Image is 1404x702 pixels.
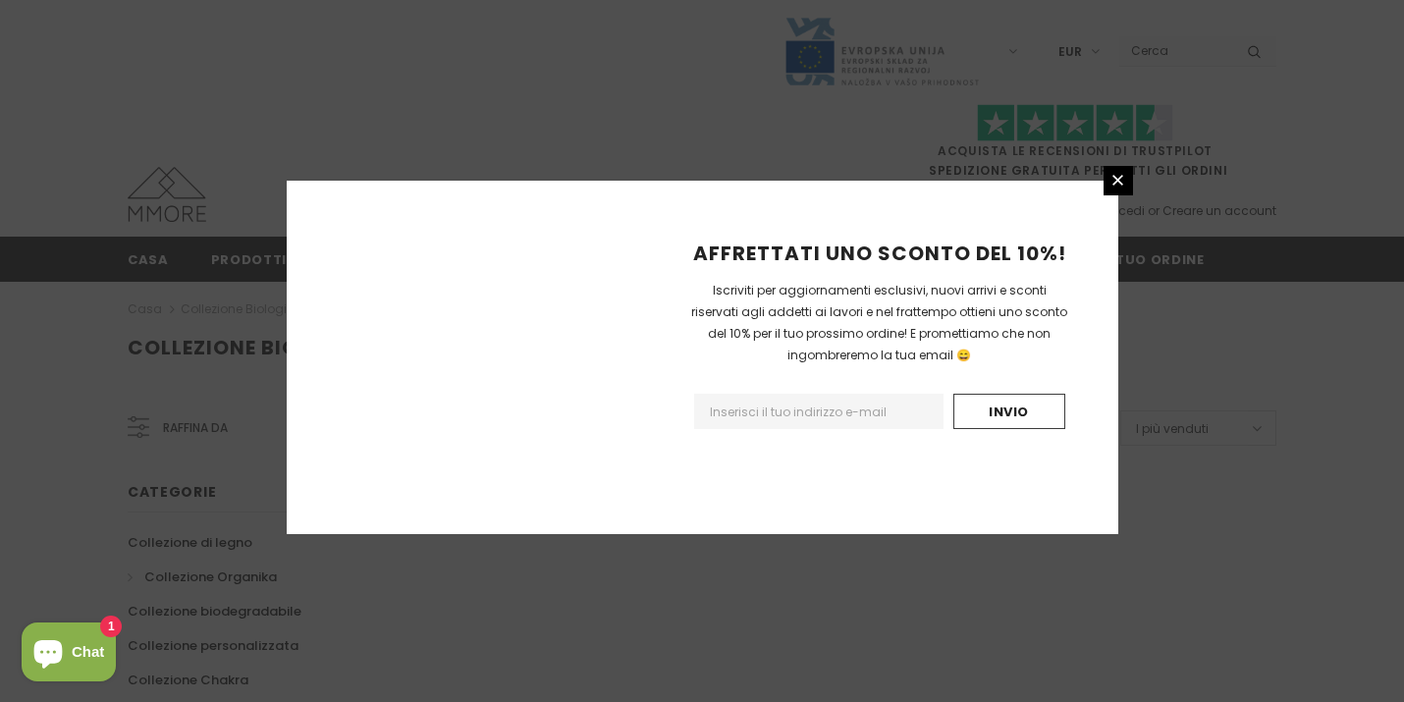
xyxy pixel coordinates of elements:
span: AFFRETTATI UNO SCONTO DEL 10%! [693,240,1066,267]
input: Invio [953,394,1065,429]
span: Iscriviti per aggiornamenti esclusivi, nuovi arrivi e sconti riservati agli addetti ai lavori e n... [691,282,1067,363]
a: Chiudi [1104,166,1133,195]
input: Email Address [694,394,944,429]
inbox-online-store-chat: Shopify online store chat [16,622,122,686]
